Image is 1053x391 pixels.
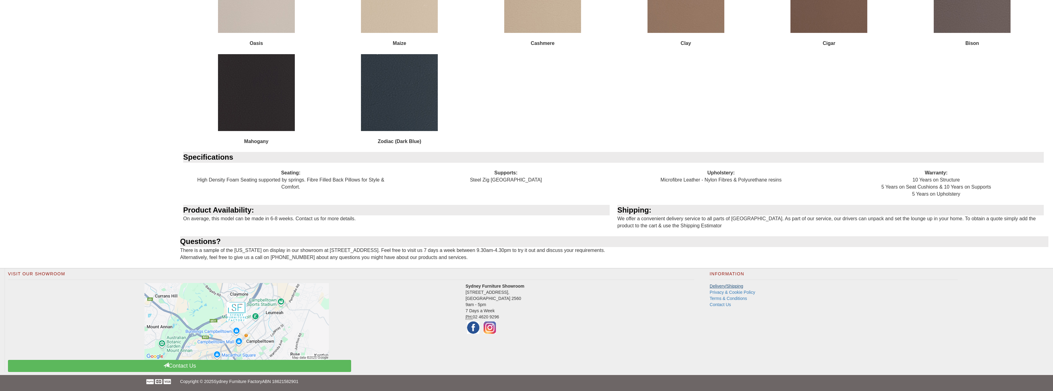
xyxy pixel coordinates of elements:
[707,170,735,175] b: Upholstery:
[965,41,979,46] b: Bison
[281,170,300,175] b: Seating:
[829,163,1044,205] div: 10 Years on Structure 5 Years on Seat Cushions & 10 Years on Supports 5 Years on Upholstery
[244,139,268,144] b: Mahogany
[710,272,957,280] h2: Information
[180,205,614,229] div: On average, this model can be made in 6-8 weeks. Contact us for more details.
[823,41,835,46] b: Cigar
[710,284,743,289] a: Delivery/Shipping
[183,152,1044,162] div: Specifications
[8,360,351,372] a: Contact Us
[144,283,329,360] img: Click to activate map
[614,205,1048,237] div: We offer a convenient delivery service to all parts of [GEOGRAPHIC_DATA]. As part of our service,...
[617,205,1044,215] div: Shipping:
[398,163,614,191] div: Steel Zig [GEOGRAPHIC_DATA]
[250,41,263,46] b: Oasis
[180,236,1048,247] div: Questions?
[361,54,438,131] img: Zodiac
[681,41,691,46] b: Clay
[925,170,948,175] b: Warranty:
[393,41,406,46] b: Maize
[465,314,473,320] abbr: Phone
[710,290,755,295] a: Privacy & Cookie Policy
[183,205,610,215] div: Product Availability:
[613,163,829,191] div: Microfibre Leather - Nylon Fibres & Polyurethane resins
[13,283,461,360] a: Click to activate map
[494,170,518,175] b: Supports:
[8,272,694,280] h2: Visit Our Showroom
[183,163,398,198] div: High Density Foam Seating supported by springs. Fibre Filled Back Pillows for Style & Comfort.
[710,302,731,307] a: Contact Us
[465,320,481,335] img: Facebook
[180,375,873,388] p: Copyright © 2025 ABN 18621582901
[218,54,295,131] img: Mahogany
[465,284,524,289] strong: Sydney Furniture Showroom
[531,41,554,46] b: Cashmere
[214,379,262,384] a: Sydney Furniture Factory
[482,320,497,335] img: Instagram
[710,296,747,301] a: Terms & Conditions
[378,139,421,144] b: Zodiac (Dark Blue)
